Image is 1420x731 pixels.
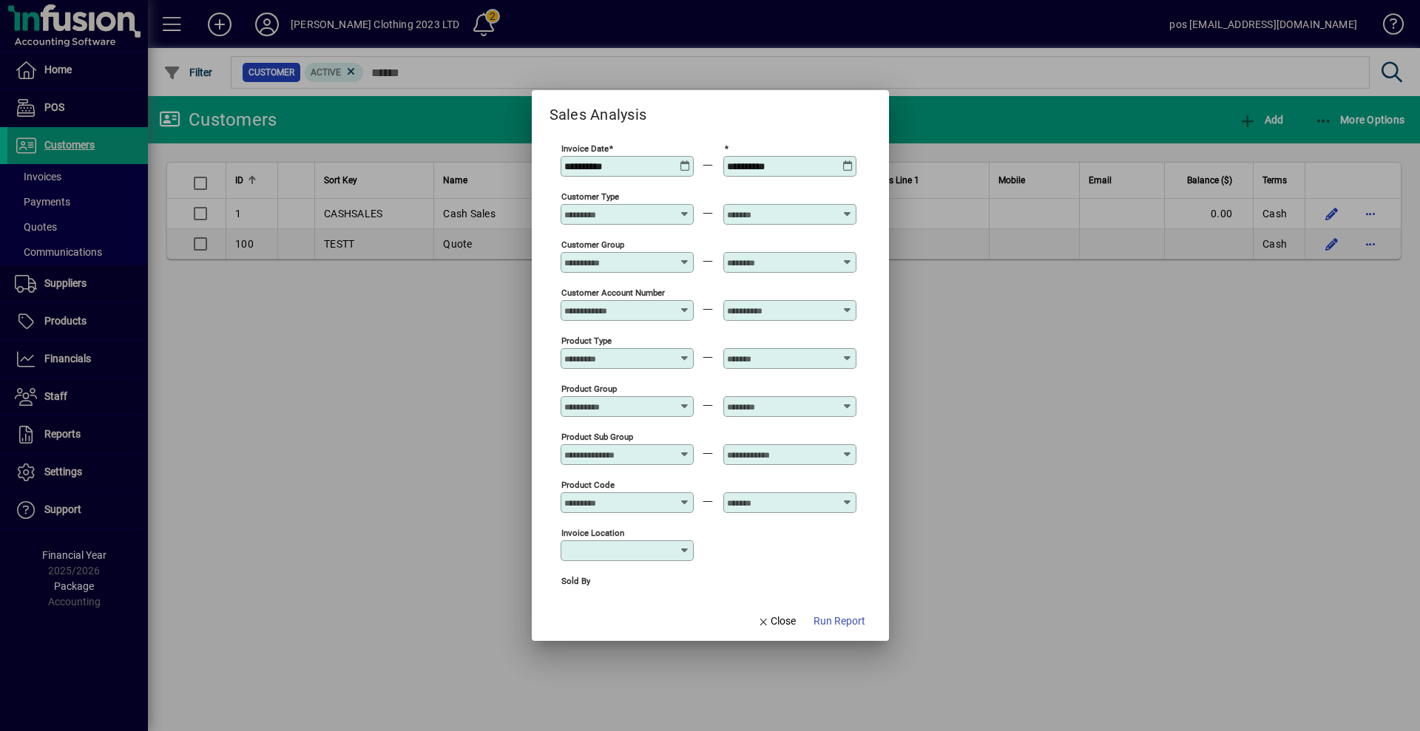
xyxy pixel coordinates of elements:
[757,613,796,629] span: Close
[561,239,624,250] mat-label: Customer Group
[561,191,619,202] mat-label: Customer Type
[751,608,802,635] button: Close
[532,90,665,126] h2: Sales Analysis
[808,608,871,635] button: Run Report
[561,480,615,490] mat-label: Product Code
[561,384,617,394] mat-label: Product Group
[561,528,624,538] mat-label: Invoice location
[561,288,665,298] mat-label: Customer Account Number
[561,432,633,442] mat-label: Product Sub Group
[814,613,865,629] span: Run Report
[561,576,590,586] mat-label: Sold By
[561,336,612,346] mat-label: Product Type
[561,143,609,154] mat-label: Invoice Date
